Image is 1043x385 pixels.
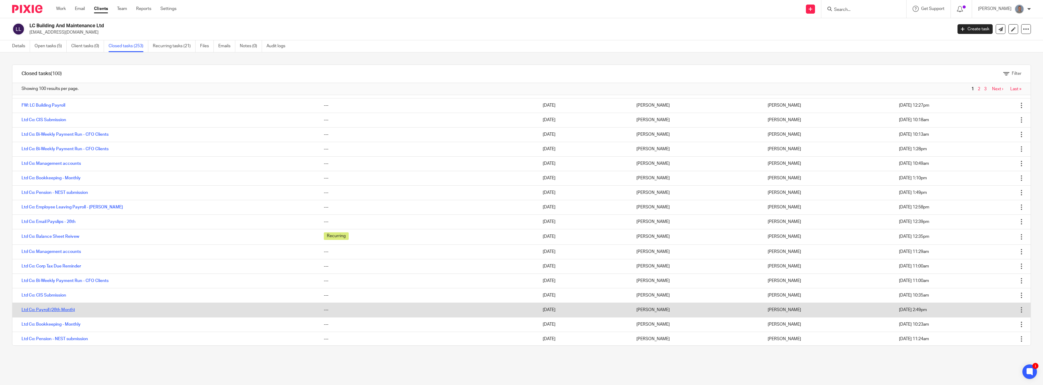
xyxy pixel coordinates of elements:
td: [PERSON_NAME] [630,185,762,200]
p: [EMAIL_ADDRESS][DOMAIN_NAME] [29,29,948,35]
td: [PERSON_NAME] [630,156,762,171]
span: [DATE] 12:27pm [899,103,929,108]
td: [DATE] [537,142,630,156]
span: [DATE] 12:35pm [899,234,929,239]
td: [DATE] [537,332,630,346]
a: Ltd Co: CIS Submission [22,293,66,297]
a: Last » [1010,87,1021,91]
span: [PERSON_NAME] [768,147,801,151]
span: [PERSON_NAME] [768,264,801,268]
td: [DATE] [537,214,630,229]
a: 3 [984,87,987,91]
div: --- [324,307,531,313]
td: [DATE] [537,274,630,288]
td: [DATE] [537,98,630,113]
span: [DATE] 10:35am [899,293,929,297]
td: [PERSON_NAME] [630,214,762,229]
a: Open tasks (5) [35,40,67,52]
a: Ltd Co: CIS Submission [22,118,66,122]
a: Work [56,6,66,12]
td: [DATE] [537,259,630,274]
a: Ltd Co: Bookkeeping - Monthly [22,322,81,327]
a: Ltd Co: Email Payslips - 28th [22,220,75,224]
td: [PERSON_NAME] [630,113,762,127]
td: [PERSON_NAME] [630,171,762,185]
span: [PERSON_NAME] [768,132,801,137]
h2: LC Building And Maintenance Ltd [29,23,765,29]
td: [DATE] [537,185,630,200]
span: [DATE] 10:49am [899,161,929,166]
span: 1 [970,85,975,93]
a: Ltd Co: Bi-Weekly Payment Run - CFO Clients [22,147,109,151]
a: Ltd Co: Bi-Weekly Payment Run - CFO Clients [22,279,109,283]
td: [PERSON_NAME] [630,317,762,332]
td: [DATE] [537,288,630,303]
span: [DATE] 11:24am [899,337,929,341]
img: svg%3E [12,23,25,35]
a: Ltd Co: Management accounts [22,161,81,166]
span: [PERSON_NAME] [768,279,801,283]
td: [PERSON_NAME] [630,288,762,303]
a: Next › [992,87,1003,91]
div: --- [324,249,531,255]
span: [PERSON_NAME] [768,220,801,224]
img: Pixie [12,5,42,13]
img: James%20Headshot.png [1014,4,1024,14]
span: [DATE] 10:23am [899,322,929,327]
span: [PERSON_NAME] [768,250,801,254]
span: [DATE] 11:00am [899,264,929,268]
a: Ltd Co: Bi-Weekly Payment Run - CFO Clients [22,132,109,137]
a: Ltd Co: Management accounts [22,250,81,254]
a: Ltd Co: Corp Tax Due Reminder [22,264,81,268]
div: --- [324,131,531,138]
span: [PERSON_NAME] [768,322,801,327]
a: Ltd Co: Bookkeeping - Monthly [22,176,81,180]
a: Recurring tasks (21) [153,40,196,52]
span: Showing 100 results per page. [22,86,79,92]
a: Client tasks (0) [71,40,104,52]
a: Ltd Co: Employee Leaving Payroll - [PERSON_NAME] [22,205,123,209]
div: --- [324,204,531,210]
div: --- [324,161,531,167]
td: [PERSON_NAME] [630,259,762,274]
a: FW: LC Building Payroll [22,103,65,108]
span: [DATE] 12:58pm [899,205,929,209]
td: [DATE] [537,244,630,259]
span: [DATE] 10:18am [899,118,929,122]
div: --- [324,336,531,342]
a: Clients [94,6,108,12]
span: [DATE] 2:49pm [899,308,927,312]
h1: Closed tasks [22,71,62,77]
span: [DATE] 10:13am [899,132,929,137]
a: Email [75,6,85,12]
a: Files [200,40,214,52]
span: [DATE] 12:39pm [899,220,929,224]
span: Filter [1012,71,1021,76]
span: [PERSON_NAME] [768,161,801,166]
nav: pager [970,87,1021,91]
span: [PERSON_NAME] [768,118,801,122]
a: Ltd Co: Balance Sheet Reivew [22,234,79,239]
span: [DATE] 1:28pm [899,147,927,151]
div: --- [324,146,531,152]
span: [PERSON_NAME] [768,308,801,312]
a: 2 [978,87,980,91]
span: [DATE] 11:00am [899,279,929,283]
div: --- [324,263,531,269]
td: [PERSON_NAME] [630,274,762,288]
a: Closed tasks (253) [109,40,148,52]
span: Recurring [324,232,349,240]
input: Search [833,7,888,13]
div: --- [324,175,531,181]
span: [PERSON_NAME] [768,234,801,239]
div: 1 [1032,363,1038,369]
div: --- [324,321,531,327]
p: [PERSON_NAME] [978,6,1011,12]
span: [DATE] 1:10pm [899,176,927,180]
td: [PERSON_NAME] [630,200,762,214]
td: [PERSON_NAME] [630,303,762,317]
span: [PERSON_NAME] [768,191,801,195]
td: [DATE] [537,317,630,332]
td: [PERSON_NAME] [630,98,762,113]
td: [PERSON_NAME] [630,244,762,259]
